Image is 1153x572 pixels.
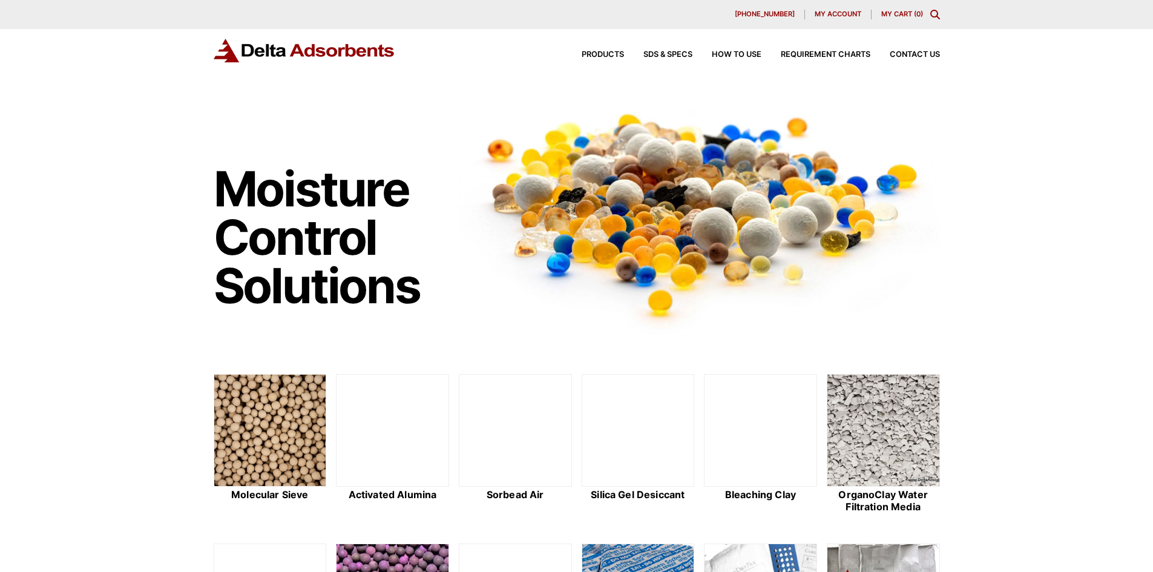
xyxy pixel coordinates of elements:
a: Products [562,51,624,59]
a: Sorbead Air [459,374,572,514]
span: Requirement Charts [781,51,870,59]
h1: Moisture Control Solutions [214,165,447,310]
a: Activated Alumina [336,374,449,514]
span: [PHONE_NUMBER] [735,11,795,18]
a: Contact Us [870,51,940,59]
a: Requirement Charts [761,51,870,59]
h2: Activated Alumina [336,489,449,501]
img: Delta Adsorbents [214,39,395,62]
a: OrganoClay Water Filtration Media [827,374,940,514]
a: [PHONE_NUMBER] [725,10,805,19]
span: Products [582,51,624,59]
span: My account [815,11,861,18]
a: Silica Gel Desiccant [582,374,695,514]
a: My account [805,10,872,19]
h2: Silica Gel Desiccant [582,489,695,501]
img: Image [459,91,940,335]
a: Bleaching Clay [704,374,817,514]
span: SDS & SPECS [643,51,692,59]
h2: OrganoClay Water Filtration Media [827,489,940,512]
h2: Sorbead Air [459,489,572,501]
a: Molecular Sieve [214,374,327,514]
span: Contact Us [890,51,940,59]
span: 0 [916,10,921,18]
span: How to Use [712,51,761,59]
h2: Molecular Sieve [214,489,327,501]
h2: Bleaching Clay [704,489,817,501]
a: How to Use [692,51,761,59]
a: My Cart (0) [881,10,923,18]
div: Toggle Modal Content [930,10,940,19]
a: SDS & SPECS [624,51,692,59]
